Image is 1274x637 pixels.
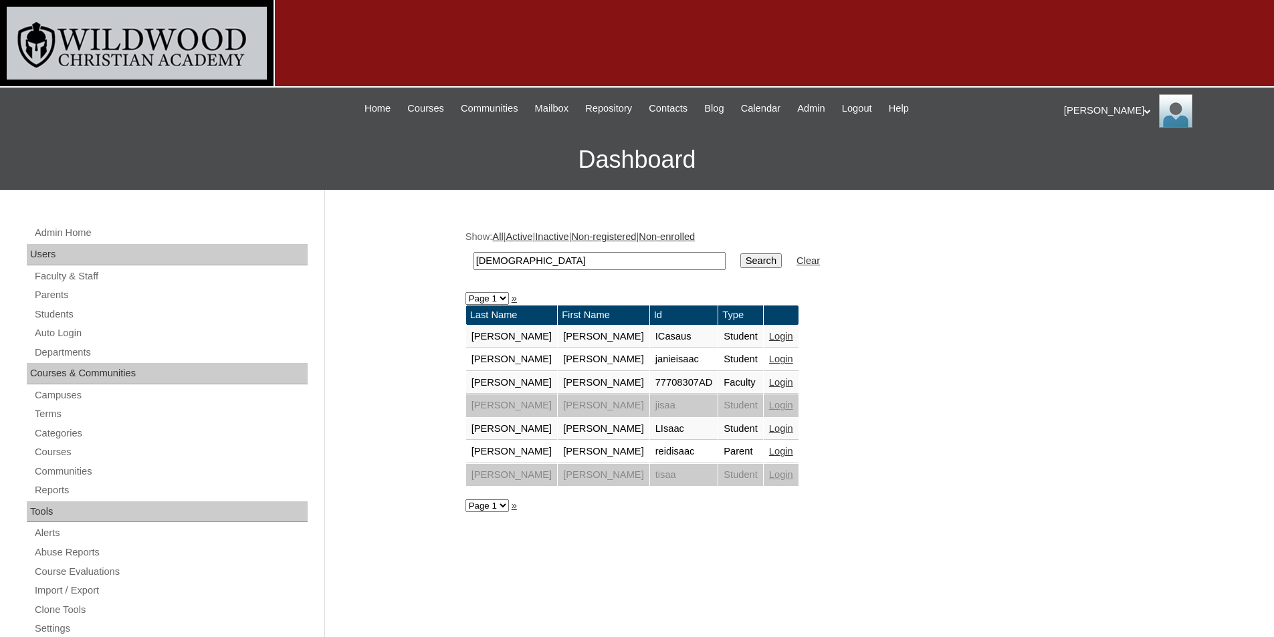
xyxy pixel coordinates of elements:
td: First Name [558,305,649,325]
td: Student [718,464,763,487]
td: [PERSON_NAME] [466,348,558,371]
a: Communities [454,101,525,116]
td: Faculty [718,372,763,394]
a: Categories [33,425,308,442]
a: Campuses [33,387,308,404]
a: Reports [33,482,308,499]
td: [PERSON_NAME] [558,326,649,348]
span: Logout [842,101,872,116]
a: Abuse Reports [33,544,308,561]
td: [PERSON_NAME] [466,372,558,394]
div: Tools [27,501,308,523]
td: janieisaac [650,348,718,371]
img: Jill Isaac [1159,94,1192,128]
a: Active [506,231,532,242]
a: Alerts [33,525,308,541]
span: Mailbox [535,101,569,116]
span: Calendar [741,101,780,116]
span: Home [364,101,391,116]
td: LIsaac [650,418,718,440]
div: Show: | | | | [465,230,1128,277]
td: Student [718,394,763,417]
td: [PERSON_NAME] [466,418,558,440]
a: Home [358,101,397,116]
td: jisaa [650,394,718,417]
td: [PERSON_NAME] [558,464,649,487]
td: [PERSON_NAME] [466,326,558,348]
a: Non-enrolled [639,231,695,242]
a: Login [769,354,793,364]
td: [PERSON_NAME] [466,464,558,487]
span: Contacts [649,101,687,116]
a: Import / Export [33,582,308,599]
a: Auto Login [33,325,308,342]
a: Admin [790,101,832,116]
a: Course Evaluations [33,563,308,580]
a: Login [769,469,793,480]
a: Clone Tools [33,602,308,618]
a: Communities [33,463,308,480]
a: Login [769,377,793,388]
td: reidisaac [650,440,718,463]
a: Inactive [535,231,569,242]
td: Student [718,418,763,440]
span: Blog [704,101,724,116]
a: » [512,293,517,303]
a: Parents [33,287,308,303]
div: Users [27,244,308,265]
td: Student [718,348,763,371]
td: Type [718,305,763,325]
a: Login [769,331,793,342]
a: Contacts [642,101,694,116]
a: All [492,231,503,242]
a: Settings [33,620,308,637]
td: 77708307AD [650,372,718,394]
a: Login [769,400,793,410]
td: [PERSON_NAME] [558,348,649,371]
a: Login [769,423,793,434]
div: [PERSON_NAME] [1064,94,1261,128]
td: tisaa [650,464,718,487]
td: Last Name [466,305,558,325]
td: Id [650,305,718,325]
img: logo-white.png [7,7,267,80]
input: Search [740,253,782,268]
a: Calendar [734,101,787,116]
a: Courses [401,101,451,116]
a: Login [769,446,793,457]
a: Repository [578,101,639,116]
a: » [512,500,517,511]
a: Courses [33,444,308,461]
td: [PERSON_NAME] [466,440,558,463]
td: [PERSON_NAME] [466,394,558,417]
a: Non-registered [572,231,637,242]
a: Logout [835,101,879,116]
a: Students [33,306,308,323]
a: Clear [797,255,820,266]
a: Blog [698,101,730,116]
a: Admin Home [33,225,308,241]
a: Mailbox [528,101,576,116]
h3: Dashboard [7,130,1267,190]
span: Help [889,101,909,116]
span: Communities [461,101,518,116]
a: Faculty & Staff [33,268,308,285]
div: Courses & Communities [27,363,308,384]
a: Help [882,101,916,116]
a: Terms [33,406,308,422]
td: Student [718,326,763,348]
span: Repository [585,101,632,116]
td: [PERSON_NAME] [558,440,649,463]
td: ICasaus [650,326,718,348]
span: Admin [797,101,825,116]
span: Courses [407,101,444,116]
a: Departments [33,344,308,361]
td: [PERSON_NAME] [558,372,649,394]
td: Parent [718,440,763,463]
td: [PERSON_NAME] [558,418,649,440]
input: Search [473,252,726,270]
td: [PERSON_NAME] [558,394,649,417]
